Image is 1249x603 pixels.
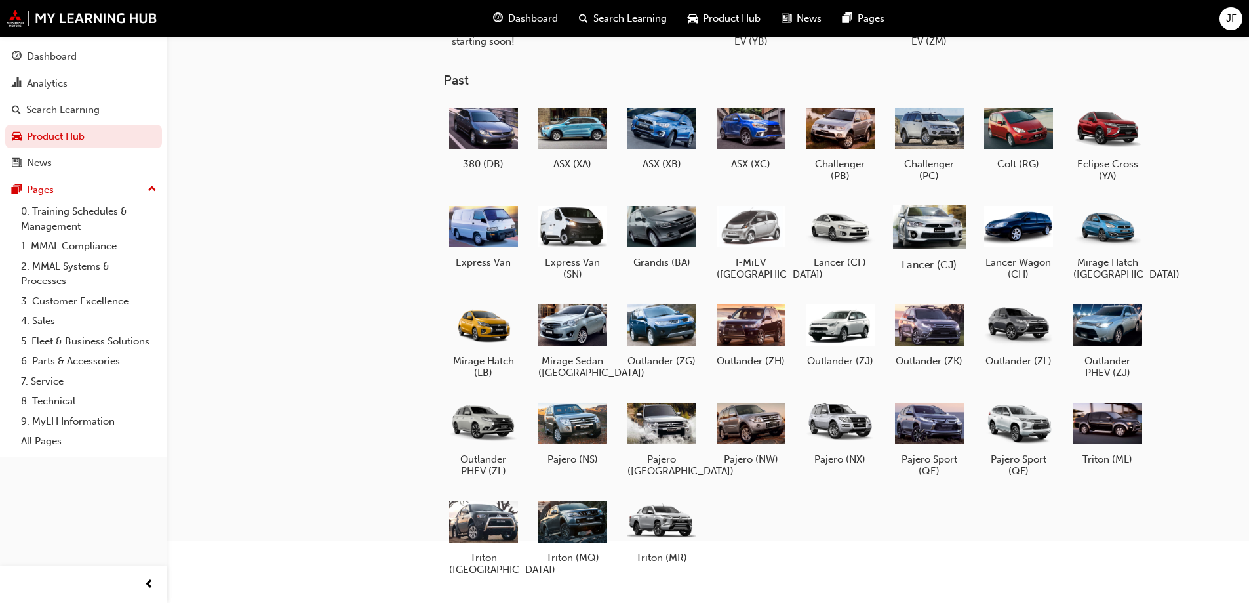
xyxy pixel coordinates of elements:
a: I-MiEV ([GEOGRAPHIC_DATA]) [711,198,790,285]
h5: 380 (DB) [449,158,518,170]
h5: Pajero Sport (QE) [895,453,964,477]
h5: Outlander PHEV (ZL) [449,453,518,477]
a: Pajero (NW) [711,394,790,470]
a: Outlander (ZG) [622,296,701,372]
h5: Mirage Sedan ([GEOGRAPHIC_DATA]) [538,355,607,379]
h5: Eclipse Cross (YA) [1073,158,1142,182]
a: Express Van (SN) [533,198,612,285]
a: Mirage Hatch (LB) [444,296,523,384]
a: Eclipse Cross (YA) [1068,99,1147,187]
a: Challenger (PC) [890,99,968,187]
div: Analytics [27,76,68,91]
h5: Outlander PHEV (ZJ) [1073,355,1142,379]
h5: Pajero ([GEOGRAPHIC_DATA]) [627,453,696,477]
h5: Triton (ML) [1073,453,1142,465]
a: Lancer Wagon (CH) [979,198,1058,285]
a: car-iconProduct Hub [677,5,771,32]
a: 8. Technical [16,391,162,411]
span: Product Hub [703,11,761,26]
span: pages-icon [12,184,22,196]
a: ASX (XA) [533,99,612,175]
a: Lancer (CJ) [890,198,968,274]
a: Analytics [5,72,162,96]
div: Pages [27,182,54,198]
span: news-icon [12,157,22,169]
a: Triton ([GEOGRAPHIC_DATA]) [444,493,523,581]
h5: Grandis (BA) [627,257,696,268]
a: Grandis (BA) [622,198,701,274]
a: ASX (XB) [622,99,701,175]
h5: Lancer (CJ) [892,258,965,270]
h5: Mirage Hatch ([GEOGRAPHIC_DATA]) [1073,257,1142,280]
h5: Triton ([GEOGRAPHIC_DATA]) [449,552,518,575]
span: JF [1226,11,1237,26]
a: Search Learning [5,98,162,122]
div: Search Learning [26,102,100,117]
div: Dashboard [27,49,77,64]
h5: Outlander (ZL) [984,355,1053,367]
span: car-icon [12,131,22,143]
a: 9. MyLH Information [16,411,162,432]
h5: Outlander (ZG) [627,355,696,367]
a: Dashboard [5,45,162,69]
h3: Past [444,73,1189,88]
a: Triton (MQ) [533,493,612,569]
a: Lancer (CF) [801,198,879,274]
h5: I-MiEV ([GEOGRAPHIC_DATA]) [717,257,785,280]
span: prev-icon [144,577,154,593]
h5: Triton (MR) [627,552,696,564]
a: 4. Sales [16,311,162,331]
h5: Express Van [449,257,518,268]
a: Outlander PHEV (ZL) [444,394,523,482]
a: 6. Parts & Accessories [16,351,162,371]
span: Search Learning [593,11,667,26]
h5: Pajero (NX) [806,453,875,465]
span: guage-icon [12,51,22,63]
a: Pajero Sport (QE) [890,394,968,482]
a: Pajero ([GEOGRAPHIC_DATA]) [622,394,701,482]
a: All Pages [16,431,162,451]
a: 5. Fleet & Business Solutions [16,331,162,352]
a: 2. MMAL Systems & Processes [16,257,162,291]
h5: Mirage Hatch (LB) [449,355,518,379]
a: news-iconNews [771,5,832,32]
span: search-icon [12,104,21,116]
h5: Pajero Sport (QF) [984,453,1053,477]
a: Pajero (NS) [533,394,612,470]
h5: Pajero (NW) [717,453,785,465]
h5: Outlander (ZH) [717,355,785,367]
span: chart-icon [12,78,22,90]
a: Mirage Hatch ([GEOGRAPHIC_DATA]) [1068,198,1147,285]
span: Dashboard [508,11,558,26]
span: guage-icon [493,10,503,27]
img: mmal [7,10,157,27]
button: Pages [5,178,162,202]
a: Product Hub [5,125,162,149]
a: Outlander (ZK) [890,296,968,372]
a: News [5,151,162,175]
a: ASX (XC) [711,99,790,175]
a: Challenger (PB) [801,99,879,187]
a: Express Van [444,198,523,274]
h5: Express Van (SN) [538,257,607,280]
a: guage-iconDashboard [483,5,568,32]
span: up-icon [148,181,157,198]
a: 380 (DB) [444,99,523,175]
div: News [27,156,52,171]
a: Outlander PHEV (ZJ) [1068,296,1147,384]
span: news-icon [782,10,791,27]
h5: ASX (XB) [627,158,696,170]
a: 0. Training Schedules & Management [16,201,162,236]
button: JF [1219,7,1242,30]
h5: Lancer (CF) [806,257,875,268]
h5: Pajero (NS) [538,453,607,465]
a: Mirage Sedan ([GEOGRAPHIC_DATA]) [533,296,612,384]
a: pages-iconPages [832,5,895,32]
a: 3. Customer Excellence [16,291,162,312]
a: Colt (RG) [979,99,1058,175]
a: search-iconSearch Learning [568,5,677,32]
h5: Triton (MQ) [538,552,607,564]
h5: Challenger (PC) [895,158,964,182]
h5: Outlander (ZK) [895,355,964,367]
